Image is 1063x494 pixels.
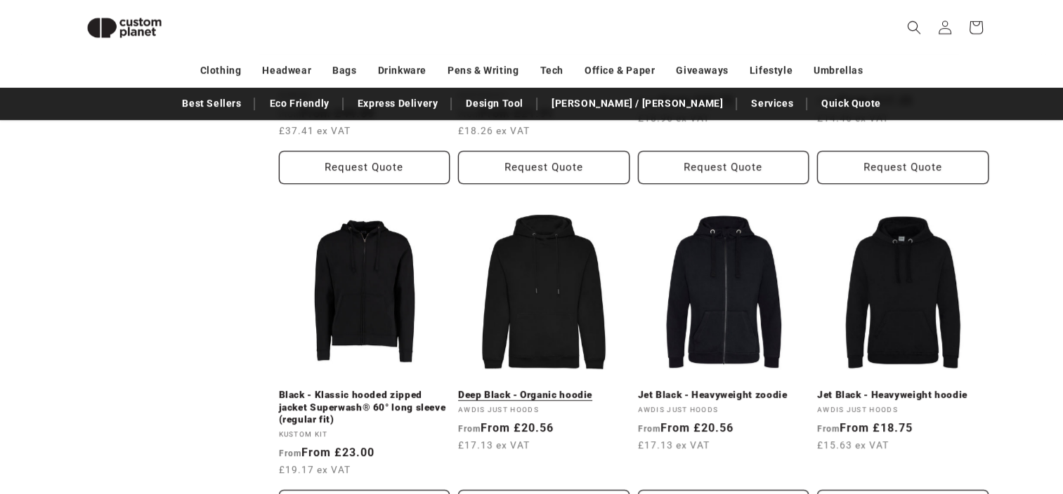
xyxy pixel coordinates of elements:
a: [PERSON_NAME] / [PERSON_NAME] [544,91,730,116]
button: Request Quote [458,151,630,184]
a: Umbrellas [814,58,863,83]
a: Eco Friendly [262,91,336,116]
iframe: Chat Widget [828,342,1063,494]
a: Headwear [262,58,311,83]
a: Tech [540,58,563,83]
a: Jet Black - Heavyweight hoodie [817,389,989,401]
button: Request Quote [279,151,450,184]
a: Lifestyle [750,58,793,83]
a: Office & Paper [585,58,655,83]
a: Quick Quote [814,91,888,116]
a: Clothing [200,58,242,83]
a: Bags [332,58,356,83]
a: Design Tool [459,91,530,116]
button: Request Quote [638,151,809,184]
a: Best Sellers [175,91,248,116]
a: Black - Klassic hooded zipped jacket Superwash® 60° long sleeve (regular fit) [279,389,450,426]
button: Request Quote [817,151,989,184]
a: Services [744,91,800,116]
a: Jet Black - Heavyweight zoodie [638,389,809,401]
img: Custom Planet [75,6,174,50]
a: Drinkware [378,58,426,83]
summary: Search [899,12,930,43]
a: Giveaways [676,58,728,83]
a: Express Delivery [351,91,445,116]
a: Pens & Writing [448,58,519,83]
a: Deep Black - Organic hoodie [458,389,630,401]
